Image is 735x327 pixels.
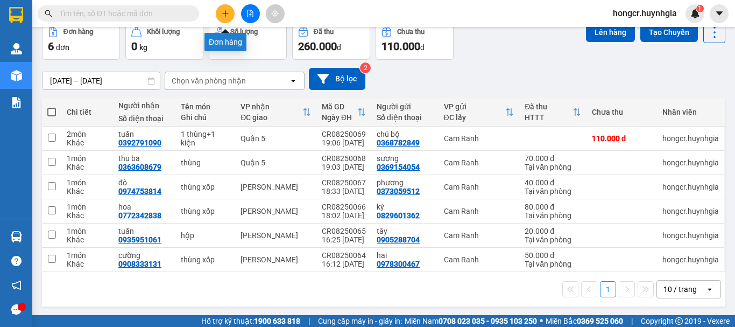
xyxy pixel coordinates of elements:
div: 19:06 [DATE] [322,138,366,147]
span: Miền Bắc [546,315,623,327]
span: hongcr.huynhgia [604,6,685,20]
div: Đơn hàng [204,33,246,51]
span: kg [139,43,147,52]
div: hongcr.huynhgia [662,231,719,240]
span: 110.000 [381,40,420,53]
button: Khối lượng0kg [125,21,203,60]
button: caret-down [710,4,729,23]
button: file-add [241,4,260,23]
div: hộp [181,231,230,240]
div: Khác [67,187,108,196]
strong: 0708 023 035 - 0935 103 250 [439,317,537,325]
div: [PERSON_NAME] [241,231,311,240]
div: Số điện thoại [118,114,170,123]
span: notification [11,280,22,290]
div: CR08250069 [322,130,366,138]
div: đô [118,178,170,187]
img: icon-new-feature [690,9,700,18]
div: 0978300467 [377,260,420,268]
span: 7 [215,40,221,53]
div: Khác [67,211,108,220]
div: Đơn hàng [63,28,93,36]
div: 0772342838 [118,211,161,220]
div: 110.000 đ [592,134,652,143]
div: CR08250067 [322,178,366,187]
div: [PERSON_NAME] [241,255,311,264]
div: 1 món [67,154,108,163]
sup: 1 [696,5,704,12]
div: CR08250066 [322,203,366,211]
div: 0392791090 [92,35,167,50]
div: chú bộ [377,130,433,138]
div: 80.000 đ [525,203,581,211]
div: Người gửi [377,102,433,111]
span: | [308,315,310,327]
span: search [45,10,52,17]
div: VP nhận [241,102,302,111]
div: [PERSON_NAME] [241,183,311,191]
div: tuấn [92,22,167,35]
div: 0905288704 [377,235,420,244]
div: sương [377,154,433,163]
span: Cung cấp máy in - giấy in: [318,315,402,327]
div: Cam Ranh [444,207,514,215]
th: Toggle SortBy [519,98,586,127]
div: thu ba [118,154,170,163]
div: ĐC giao [241,113,302,122]
div: 18:33 [DATE] [322,187,366,196]
div: Cam Ranh [444,255,514,264]
th: Toggle SortBy [235,98,316,127]
input: Select a date range. [43,72,160,89]
img: warehouse-icon [11,70,22,81]
div: cường [118,251,170,260]
div: kỳ [377,203,433,211]
span: caret-down [715,9,724,18]
div: 0363608679 [118,163,161,171]
img: solution-icon [11,97,22,108]
div: 1 thùng+1 kiện [181,130,230,147]
svg: open [289,76,298,85]
div: Nhân viên [662,108,719,116]
div: Chưa thu [592,108,652,116]
span: plus [222,10,229,17]
strong: 0369 525 060 [577,317,623,325]
button: Bộ lọc [309,68,365,90]
span: 260.000 [298,40,337,53]
div: 110.000 [90,57,168,83]
div: 1 món [67,251,108,260]
button: Tạo Chuyến [640,23,698,42]
div: Khác [67,235,108,244]
div: 0935951061 [118,235,161,244]
div: hai [377,251,433,260]
div: Cam Ranh [444,231,514,240]
div: 19:03 [DATE] [322,163,366,171]
span: 1 [698,5,702,12]
div: Khác [67,138,108,147]
span: ⚪️ [540,319,543,323]
button: Chưa thu110.000đ [376,21,454,60]
div: tuấn [118,227,170,235]
div: ĐC lấy [444,113,506,122]
div: 1 món [67,203,108,211]
div: 70.000 đ [525,154,581,163]
img: warehouse-icon [11,43,22,54]
div: hoa [118,203,170,211]
div: tuấn [118,130,170,138]
div: Tại văn phòng [525,211,581,220]
sup: 2 [360,62,371,73]
svg: open [705,285,714,294]
div: Đã thu [525,102,573,111]
span: đ [420,43,425,52]
div: thùng [181,158,230,167]
div: HTTT [525,113,573,122]
div: Số điện thoại [377,113,433,122]
strong: 1900 633 818 [254,317,300,325]
div: 0908333131 [118,260,161,268]
div: 2 món [67,130,108,138]
div: Chi tiết [67,108,108,116]
div: 0369154054 [377,163,420,171]
div: CR08250068 [322,154,366,163]
div: Tên món [181,102,230,111]
div: Ghi chú [181,113,230,122]
span: message [11,304,22,315]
